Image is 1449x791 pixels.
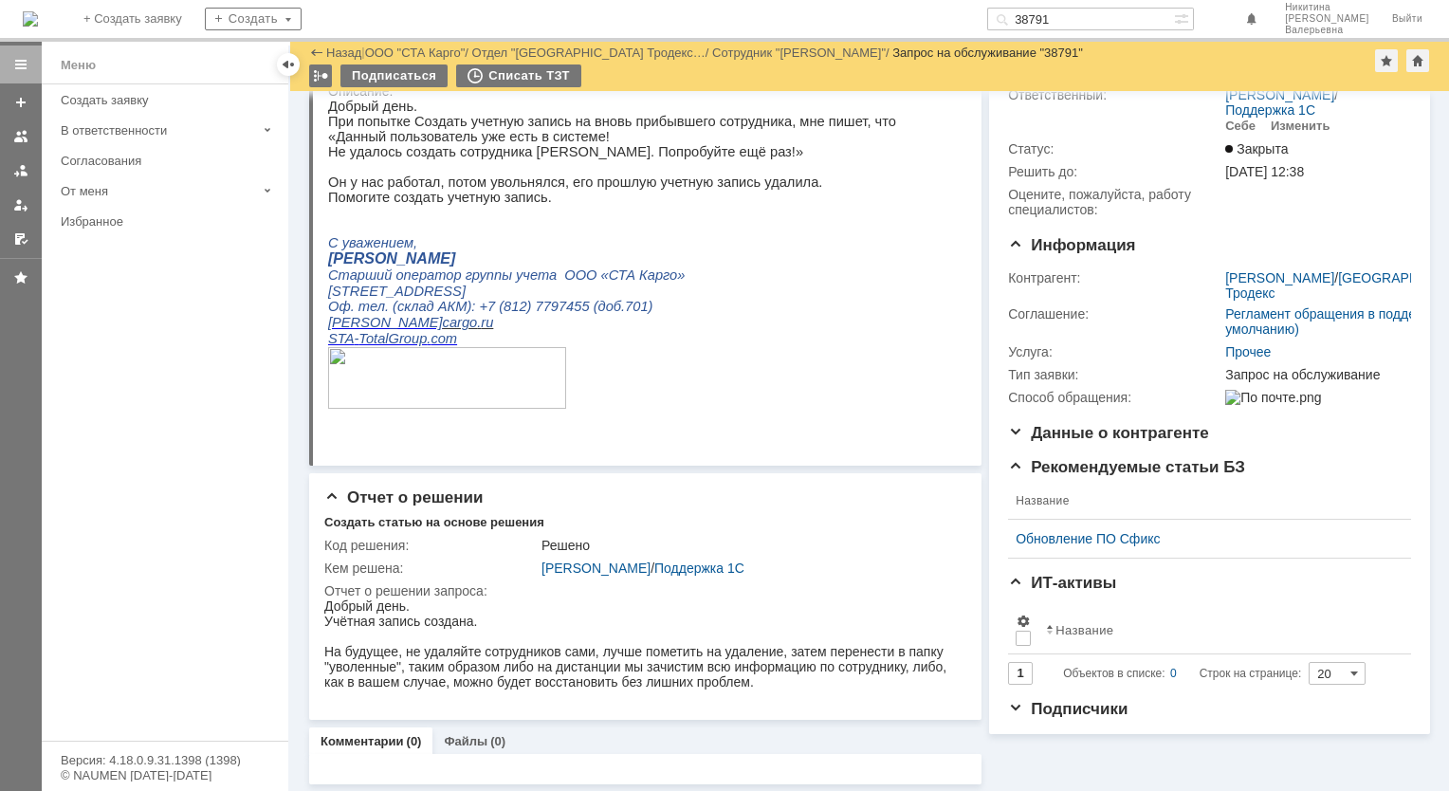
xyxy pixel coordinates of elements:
div: Услуга: [1008,344,1221,359]
div: Создать статью на основе решения [324,515,544,530]
div: Создать [205,8,302,30]
img: logo [23,11,38,27]
span: [PERSON_NAME] [1285,13,1369,25]
div: Добавить в избранное [1375,49,1398,72]
div: Создать заявку [61,93,277,107]
div: Скрыть меню [277,53,300,76]
span: com [102,232,129,248]
div: Избранное [61,214,256,229]
div: Решено [541,538,956,553]
div: © NAUMEN [DATE]-[DATE] [61,769,269,782]
a: [PERSON_NAME] [541,561,651,576]
a: Сотрудник "[PERSON_NAME]" [712,46,886,60]
div: Изменить [1271,119,1330,134]
div: (0) [490,734,505,748]
div: Себе [1225,119,1256,134]
span: - [26,232,30,248]
div: / [1225,87,1403,118]
div: Отчет о решении запроса: [324,583,960,598]
div: Ответственный: [1008,87,1221,102]
span: 7797455 (доб.701) [208,200,325,215]
a: [PERSON_NAME] [1225,87,1334,102]
span: Рекомендуемые статьи БЗ [1008,458,1245,476]
span: cargo [115,216,150,231]
i: Строк на странице: [1063,662,1301,685]
div: / [472,46,713,60]
div: В ответственности [61,123,256,138]
div: Название [1055,623,1113,637]
div: Запрос на обслуживание "38791" [892,46,1083,60]
div: (0) [407,734,422,748]
div: Oцените, пожалуйста, работу специалистов: [1008,187,1221,217]
span: Валерьевна [1285,25,1369,36]
div: 0 [1170,662,1177,685]
span: Данные о контрагенте [1008,424,1209,442]
a: Создать заявку [53,85,284,115]
div: Контрагент: [1008,270,1221,285]
span: Отчет о решении [324,488,483,506]
div: От меня [61,184,256,198]
span: ИТ-активы [1008,574,1116,592]
a: [PERSON_NAME] [1225,270,1334,285]
span: Настройки [1016,614,1031,629]
div: Согласования [61,154,277,168]
div: / [712,46,892,60]
th: Название [1008,483,1396,520]
img: По почте.png [1225,390,1321,405]
div: Тип заявки: [1008,367,1221,382]
a: Заявки на командах [6,121,36,152]
a: Отдел "[GEOGRAPHIC_DATA] Тродекс… [472,46,706,60]
span: Расширенный поиск [1174,9,1193,27]
a: Заявки в моей ответственности [6,156,36,186]
a: Прочее [1225,344,1271,359]
div: Работа с массовостью [309,64,332,87]
a: Мои заявки [6,190,36,220]
div: Меню [61,54,96,77]
a: Назад [326,46,361,60]
div: Соглашение: [1008,306,1221,322]
div: / [541,561,956,576]
a: Согласования [53,146,284,175]
div: Кем решена: [324,561,538,576]
a: Обновление ПО Сфикс [1016,531,1388,546]
span: . [99,232,102,248]
div: Версия: 4.18.0.9.31.1398 (1398) [61,754,269,766]
div: Код решения: [324,538,538,553]
span: TotalGroup [30,232,99,248]
span: Информация [1008,236,1135,254]
div: Статус: [1008,141,1221,156]
span: Закрыта [1225,141,1288,156]
a: Мои согласования [6,224,36,254]
a: Перейти на домашнюю страницу [23,11,38,27]
a: Создать заявку [6,87,36,118]
a: Комментарии [321,734,404,748]
span: ru [153,216,165,231]
div: Решить до: [1008,164,1221,179]
span: . [149,216,153,231]
span: Объектов в списке: [1063,667,1165,680]
div: Сделать домашней страницей [1406,49,1429,72]
span: Никитина [1285,2,1369,13]
a: Файлы [444,734,487,748]
th: Название [1038,606,1396,654]
div: | [361,45,364,59]
a: Поддержка 1С [654,561,744,576]
a: Поддержка 1С [1225,102,1315,118]
span: [DATE] 12:38 [1225,164,1304,179]
span: Подписчики [1008,700,1128,718]
div: / [365,46,472,60]
div: Способ обращения: [1008,390,1221,405]
a: ООО "СТА Карго" [365,46,466,60]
